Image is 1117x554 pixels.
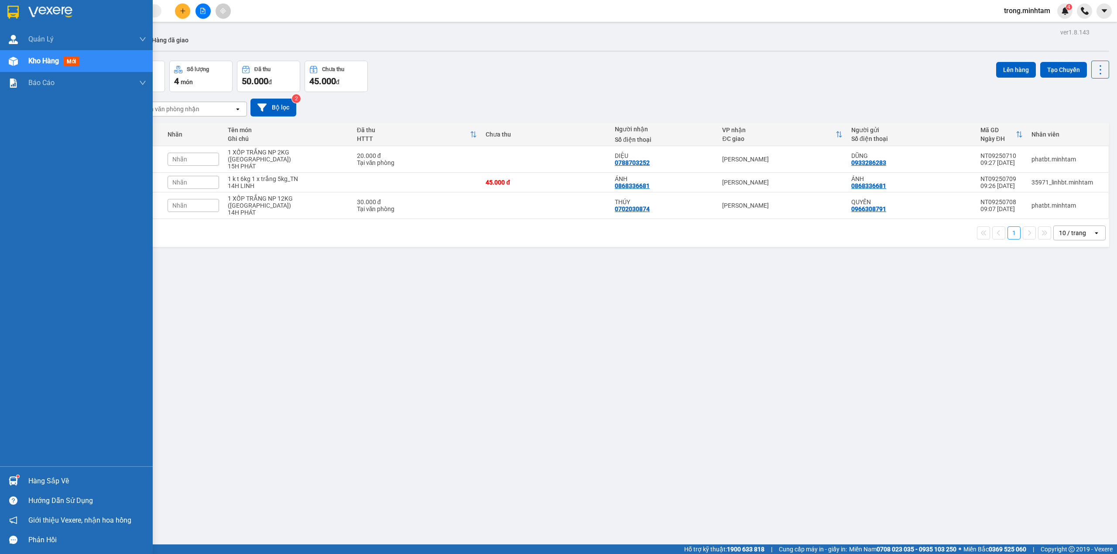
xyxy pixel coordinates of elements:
span: trong.minhtam [997,5,1057,16]
div: NT09250709 [980,175,1023,182]
span: Báo cáo [28,77,55,88]
div: 0933286283 [851,159,886,166]
div: 30.000 đ [357,198,477,205]
button: Tạo Chuyến [1040,62,1087,78]
span: món [181,79,193,85]
th: Toggle SortBy [976,123,1028,146]
span: Miền Bắc [963,544,1026,554]
div: NT09250708 [980,198,1023,205]
sup: 4 [1066,4,1072,10]
span: Nhãn [172,202,187,209]
span: Nhãn [172,156,187,163]
span: 50.000 [242,76,268,86]
div: 1 k t 6kg 1 x trắng 5kg_TN [228,175,348,182]
sup: 2 [292,94,301,103]
span: notification [9,516,17,524]
div: Chọn văn phòng nhận [139,105,199,113]
strong: 0708 023 035 - 0935 103 250 [877,546,956,553]
div: Mã GD [980,127,1016,133]
div: [PERSON_NAME] [722,179,843,186]
span: file-add [200,8,206,14]
div: 09:27 [DATE] [980,159,1023,166]
sup: 1 [17,475,19,478]
span: Quản Lý [28,34,54,44]
span: caret-down [1100,7,1108,15]
span: copyright [1069,546,1075,552]
div: QUYÊN [851,198,972,205]
img: warehouse-icon [9,476,18,486]
th: Toggle SortBy [353,123,482,146]
div: DIỆU [615,152,713,159]
svg: open [234,106,241,113]
div: Ghi chú [228,135,348,142]
img: phone-icon [1081,7,1089,15]
div: 15H PHÁT [228,163,348,170]
span: 4 [174,76,179,86]
div: 35971_linhbt.minhtam [1031,179,1104,186]
div: Hướng dẫn sử dụng [28,494,146,507]
div: phatbt.minhtam [1031,156,1104,163]
div: Người nhận [615,126,713,133]
div: 0868336681 [851,182,886,189]
div: Người gửi [851,127,972,133]
div: 14H LINH [228,182,348,189]
span: 4 [1067,4,1070,10]
button: Số lượng4món [169,61,233,92]
div: Đã thu [254,66,271,72]
div: 0702030874 [615,205,650,212]
div: Ngày ĐH [980,135,1016,142]
span: aim [220,8,226,14]
div: DŨNG [851,152,972,159]
div: ÁNH [615,175,713,182]
button: aim [216,3,231,19]
div: Tại văn phòng [357,159,477,166]
div: THÚY [615,198,713,205]
span: Miền Nam [849,544,956,554]
span: ⚪️ [959,547,961,551]
div: NT09250710 [980,152,1023,159]
div: Nhân viên [1031,131,1104,138]
div: Số điện thoại [851,135,972,142]
span: | [1033,544,1034,554]
img: icon-new-feature [1061,7,1069,15]
button: Hàng đã giao [145,30,195,51]
span: Nhãn [172,179,187,186]
div: Hàng sắp về [28,475,146,488]
div: 0868336681 [615,182,650,189]
div: 0966308791 [851,205,886,212]
div: Đã thu [357,127,470,133]
div: 09:07 [DATE] [980,205,1023,212]
div: Nhãn [168,131,219,138]
img: solution-icon [9,79,18,88]
svg: open [1093,229,1100,236]
img: warehouse-icon [9,35,18,44]
div: 45.000 đ [486,179,606,186]
img: logo-vxr [7,6,19,19]
strong: 0369 525 060 [989,546,1026,553]
th: Toggle SortBy [718,123,847,146]
div: 10 / trang [1059,229,1086,237]
button: Lên hàng [996,62,1036,78]
span: mới [63,57,79,66]
img: warehouse-icon [9,57,18,66]
div: Số lượng [187,66,209,72]
span: đ [268,79,272,85]
div: [PERSON_NAME] [722,202,843,209]
button: Chưa thu45.000đ [305,61,368,92]
span: 45.000 [309,76,336,86]
div: Tên món [228,127,348,133]
span: question-circle [9,496,17,505]
div: Số điện thoại [615,136,713,143]
button: caret-down [1096,3,1112,19]
div: Phản hồi [28,533,146,547]
span: down [139,79,146,86]
button: Bộ lọc [250,99,296,116]
button: plus [175,3,190,19]
strong: 1900 633 818 [727,546,764,553]
span: đ [336,79,339,85]
div: [PERSON_NAME] [722,156,843,163]
span: down [139,36,146,43]
span: message [9,536,17,544]
button: file-add [195,3,211,19]
span: | [771,544,772,554]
